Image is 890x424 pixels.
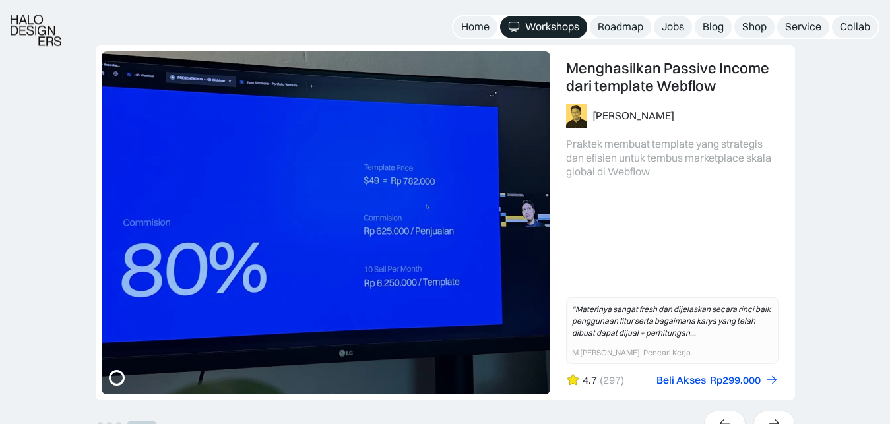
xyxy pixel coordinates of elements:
div: Home [461,20,490,34]
div: 4 of 4 [96,45,795,400]
a: Home [453,16,497,38]
a: Beli AksesRp299.000 [656,373,779,387]
div: Blog [703,20,724,34]
div: Beli Akses [656,373,706,387]
div: Workshops [525,20,579,34]
div: Collab [840,20,870,34]
div: Shop [742,20,767,34]
a: Jobs [654,16,692,38]
div: Roadmap [598,20,643,34]
div: (297) [600,373,624,387]
div: Jobs [662,20,684,34]
a: Roadmap [590,16,651,38]
a: Service [777,16,829,38]
a: Collab [832,16,878,38]
div: 4.7 [583,373,597,387]
a: Shop [734,16,775,38]
a: Blog [695,16,732,38]
div: Rp299.000 [710,373,761,387]
div: Service [785,20,821,34]
a: Workshops [500,16,587,38]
